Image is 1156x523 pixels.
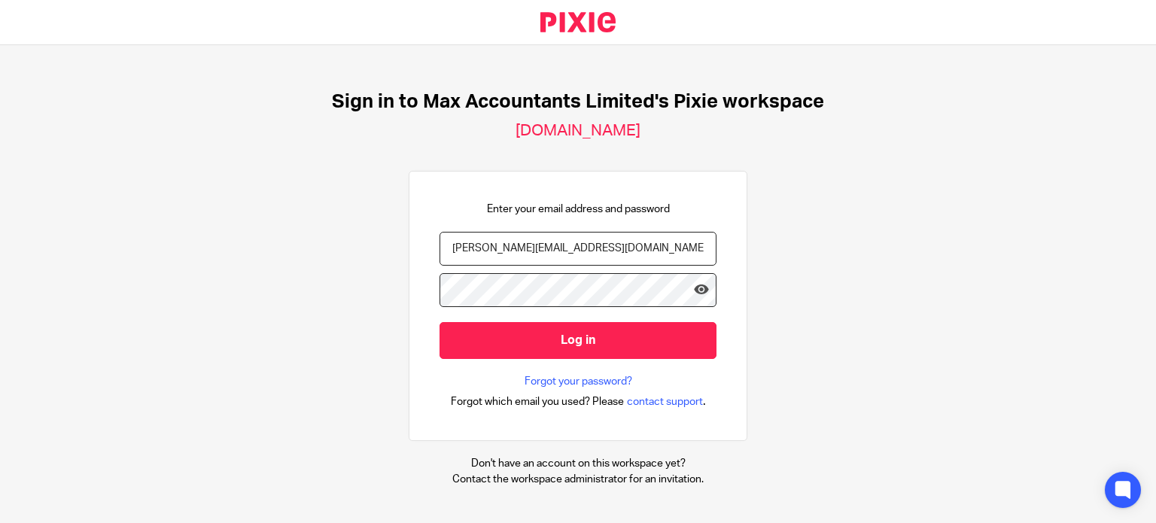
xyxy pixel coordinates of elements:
[627,394,703,409] span: contact support
[525,374,632,389] a: Forgot your password?
[516,121,640,141] h2: [DOMAIN_NAME]
[452,472,704,487] p: Contact the workspace administrator for an invitation.
[440,322,716,359] input: Log in
[451,394,624,409] span: Forgot which email you used? Please
[487,202,670,217] p: Enter your email address and password
[452,456,704,471] p: Don't have an account on this workspace yet?
[440,232,716,266] input: name@example.com
[332,90,824,114] h1: Sign in to Max Accountants Limited's Pixie workspace
[451,393,706,410] div: .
